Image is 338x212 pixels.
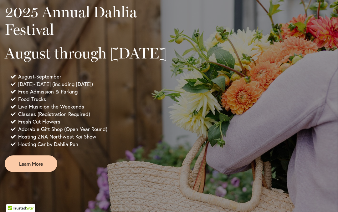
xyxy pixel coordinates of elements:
span: Learn More [19,160,43,167]
span: Food Trucks [18,95,46,103]
span: Live Music on the Weekends [18,103,84,110]
span: Hosting Canby Dahlia Run [18,140,78,148]
span: Hosting ZNA Northwest Koi Show [18,133,96,140]
span: Classes (Registration Required) [18,110,90,118]
span: Adorable Gift Shop (Open Year Round) [18,125,107,133]
a: Learn More [5,155,57,172]
h2: 2025 Annual Dahlia Festival [5,3,177,38]
span: Free Admission & Parking [18,88,78,95]
span: Fresh Cut Flowers [18,118,60,125]
span: August-September [18,73,61,80]
span: [DATE]-[DATE] (including [DATE]) [18,80,93,88]
h2: August through [DATE] [5,44,177,62]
